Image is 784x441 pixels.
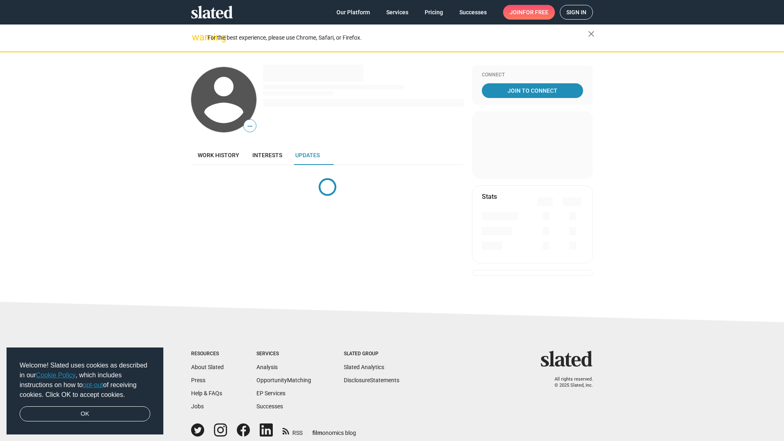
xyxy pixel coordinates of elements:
span: Sign in [566,5,586,19]
a: Sign in [560,5,593,20]
span: Interests [252,152,282,158]
a: Cookie Policy [36,372,76,379]
div: Resources [191,351,224,357]
a: RSS [283,424,303,437]
div: cookieconsent [7,347,163,435]
a: Joinfor free [503,5,555,20]
div: Slated Group [344,351,399,357]
a: Our Platform [330,5,376,20]
a: DisclosureStatements [344,377,399,383]
span: for free [523,5,548,20]
a: Interests [246,145,289,165]
p: All rights reserved. © 2025 Slated, Inc. [546,376,593,388]
a: Pricing [418,5,450,20]
mat-card-title: Stats [482,192,497,201]
span: Join To Connect [483,83,581,98]
a: filmonomics blog [312,423,356,437]
a: Jobs [191,403,204,410]
span: Services [386,5,408,20]
mat-icon: warning [192,32,202,42]
a: Services [380,5,415,20]
a: Analysis [256,364,278,370]
a: Updates [289,145,326,165]
a: Successes [453,5,493,20]
span: Join [510,5,548,20]
a: OpportunityMatching [256,377,311,383]
a: Help & FAQs [191,390,222,396]
span: Successes [459,5,487,20]
div: Connect [482,72,583,78]
a: About Slated [191,364,224,370]
div: Services [256,351,311,357]
a: EP Services [256,390,285,396]
a: Successes [256,403,283,410]
a: dismiss cookie message [20,406,150,422]
mat-icon: close [586,29,596,39]
a: Work history [191,145,246,165]
a: opt-out [83,381,103,388]
span: Pricing [425,5,443,20]
a: Slated Analytics [344,364,384,370]
span: Our Platform [336,5,370,20]
span: Welcome! Slated uses cookies as described in our , which includes instructions on how to of recei... [20,361,150,400]
span: — [244,121,256,131]
span: film [312,430,322,436]
span: Updates [295,152,320,158]
span: Work history [198,152,239,158]
div: For the best experience, please use Chrome, Safari, or Firefox. [207,32,588,43]
a: Join To Connect [482,83,583,98]
a: Press [191,377,205,383]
